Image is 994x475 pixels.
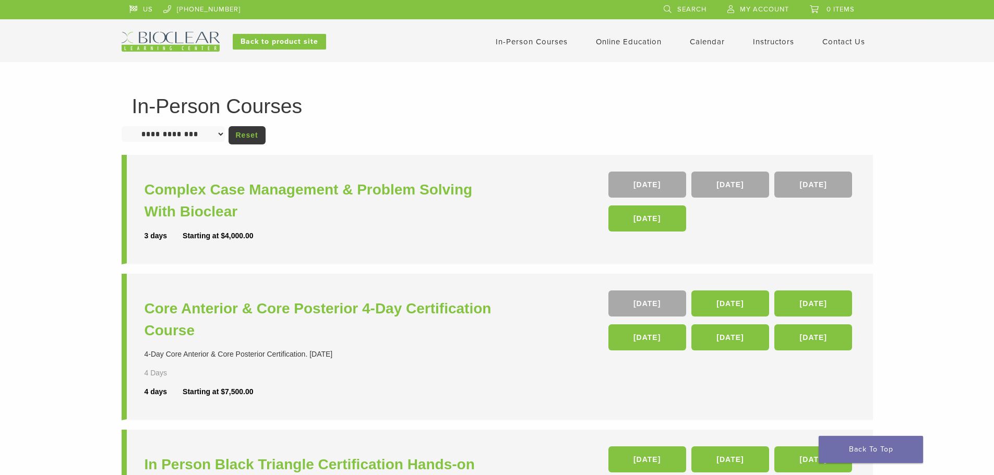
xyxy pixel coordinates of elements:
a: Contact Us [822,37,865,46]
div: 4-Day Core Anterior & Core Posterior Certification. [DATE] [145,349,500,360]
a: [DATE] [608,172,686,198]
span: Search [677,5,706,14]
a: [DATE] [774,290,852,316]
div: Starting at $4,000.00 [183,230,253,241]
a: [DATE] [691,446,769,472]
a: [DATE] [774,446,852,472]
a: Calendar [690,37,725,46]
a: [DATE] [691,172,769,198]
a: In-Person Courses [496,37,568,46]
a: [DATE] [608,446,686,472]
div: 4 Days [145,368,198,379]
a: Back to product site [233,34,326,50]
a: [DATE] [774,324,852,350]
div: Starting at $7,500.00 [183,386,253,397]
div: 4 days [145,386,183,397]
a: Instructors [753,37,794,46]
a: [DATE] [608,205,686,232]
div: 3 days [145,230,183,241]
a: [DATE] [691,290,769,316]
a: Reset [229,126,266,144]
div: , , , [608,172,855,237]
a: [DATE] [608,324,686,350]
img: Bioclear [122,32,220,52]
a: Back To Top [819,436,923,463]
div: , , , , , [608,290,855,356]
a: Online Education [596,37,662,46]
span: My Account [740,5,789,14]
a: Complex Case Management & Problem Solving With Bioclear [145,179,500,223]
a: [DATE] [691,324,769,350]
a: Core Anterior & Core Posterior 4-Day Certification Course [145,298,500,342]
a: [DATE] [774,172,852,198]
a: [DATE] [608,290,686,316]
h1: In-Person Courses [132,96,863,116]
span: 0 items [827,5,855,14]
